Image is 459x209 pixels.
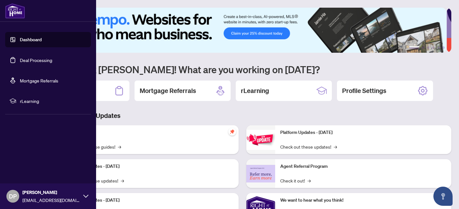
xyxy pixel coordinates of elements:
span: [EMAIL_ADDRESS][DOMAIN_NAME] [22,197,80,204]
span: → [307,177,311,184]
p: Self-Help [67,129,234,136]
p: Platform Updates - [DATE] [67,197,234,204]
h2: Profile Settings [342,86,386,95]
a: Mortgage Referrals [20,78,58,83]
img: Slide 0 [33,8,447,53]
button: 5 [437,46,440,49]
h2: rLearning [241,86,269,95]
img: logo [5,3,25,19]
span: → [334,143,337,150]
p: We want to hear what you think! [280,197,447,204]
img: Platform Updates - June 23, 2025 [246,130,275,150]
h2: Mortgage Referrals [140,86,196,95]
a: Deal Processing [20,57,52,63]
a: Check it out!→ [280,177,311,184]
h1: Welcome back [PERSON_NAME]! What are you working on [DATE]? [33,63,451,75]
p: Platform Updates - [DATE] [280,129,447,136]
span: rLearning [20,97,86,104]
span: → [118,143,121,150]
button: 2 [422,46,424,49]
span: DP [9,192,17,201]
p: Agent Referral Program [280,163,447,170]
span: [PERSON_NAME] [22,189,80,196]
span: → [121,177,124,184]
a: Dashboard [20,37,42,43]
button: 3 [427,46,430,49]
button: 6 [442,46,445,49]
img: Agent Referral Program [246,165,275,182]
button: Open asap [433,187,453,206]
h3: Brokerage & Industry Updates [33,111,451,120]
button: 4 [432,46,435,49]
span: pushpin [228,128,236,135]
a: Check out these updates!→ [280,143,337,150]
p: Platform Updates - [DATE] [67,163,234,170]
button: 1 [409,46,419,49]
